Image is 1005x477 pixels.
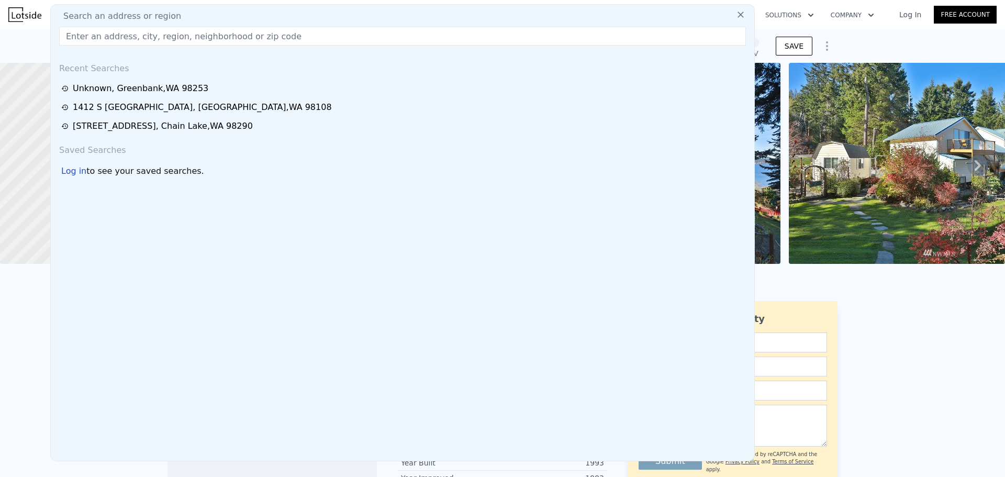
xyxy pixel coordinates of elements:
a: Privacy Policy [725,459,760,464]
button: SAVE [776,37,812,56]
a: Terms of Service [772,459,813,464]
img: Lotside [8,7,41,22]
div: This site is protected by reCAPTCHA and the Google and apply. [706,451,827,473]
input: Enter an address, city, region, neighborhood or zip code [59,27,746,46]
a: Free Account [934,6,997,24]
a: Unknown, Greenbank,WA 98253 [61,82,747,95]
div: Year Built [401,458,502,468]
span: Search an address or region [55,10,181,23]
button: Submit [639,453,702,470]
a: [STREET_ADDRESS], Chain Lake,WA 98290 [61,120,747,132]
div: [STREET_ADDRESS] , Chain Lake , WA 98290 [73,120,253,132]
a: Log In [887,9,934,20]
div: Unknown , Greenbank , WA 98253 [73,82,208,95]
div: 1993 [502,458,604,468]
div: Saved Searches [55,136,750,161]
span: to see your saved searches. [86,165,204,178]
a: 1412 S [GEOGRAPHIC_DATA], [GEOGRAPHIC_DATA],WA 98108 [61,101,747,114]
div: Recent Searches [55,54,750,79]
button: Solutions [757,6,822,25]
button: Show Options [817,36,837,57]
div: 1412 S [GEOGRAPHIC_DATA] , [GEOGRAPHIC_DATA] , WA 98108 [73,101,332,114]
button: Company [822,6,883,25]
div: Log in [61,165,86,178]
